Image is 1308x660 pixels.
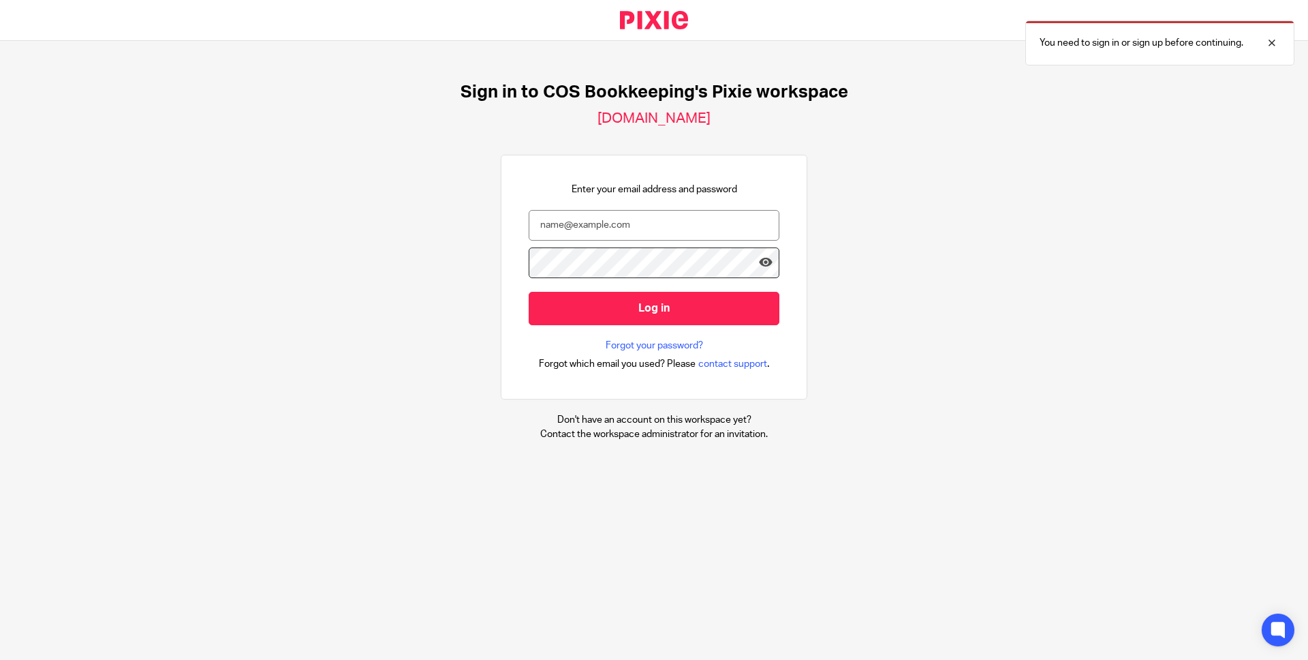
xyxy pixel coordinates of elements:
[540,427,768,441] p: Contact the workspace administrator for an invitation.
[606,339,703,352] a: Forgot your password?
[1040,36,1243,50] p: You need to sign in or sign up before continuing.
[597,110,711,127] h2: [DOMAIN_NAME]
[540,413,768,427] p: Don't have an account on this workspace yet?
[539,357,696,371] span: Forgot which email you used? Please
[539,356,770,372] div: .
[529,210,779,241] input: name@example.com
[461,82,848,103] h1: Sign in to COS Bookkeeping's Pixie workspace
[698,357,767,371] span: contact support
[529,292,779,325] input: Log in
[572,183,737,196] p: Enter your email address and password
